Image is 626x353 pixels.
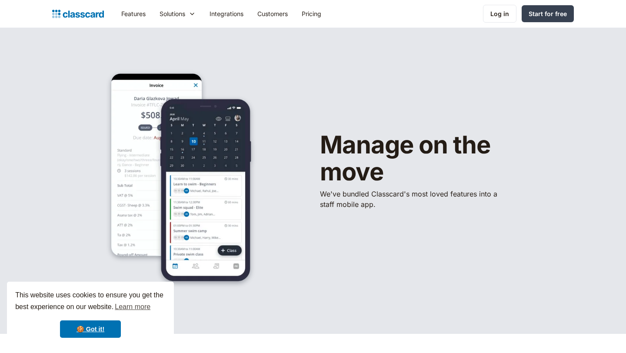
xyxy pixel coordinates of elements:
span: This website uses cookies to ensure you get the best experience on our website. [15,290,166,313]
a: Integrations [203,4,250,23]
a: Pricing [295,4,328,23]
div: Start for free [529,9,567,18]
a: Logo [52,8,104,20]
a: dismiss cookie message [60,320,121,338]
a: Customers [250,4,295,23]
a: Features [114,4,153,23]
div: Solutions [153,4,203,23]
a: Log in [483,5,516,23]
p: We've bundled ​Classcard's most loved features into a staff mobile app. [320,189,503,210]
div: cookieconsent [7,282,174,346]
div: Log in [490,9,509,18]
div: Solutions [160,9,185,18]
h1: Manage on the move [320,132,546,185]
a: learn more about cookies [113,300,152,313]
a: Start for free [522,5,574,22]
